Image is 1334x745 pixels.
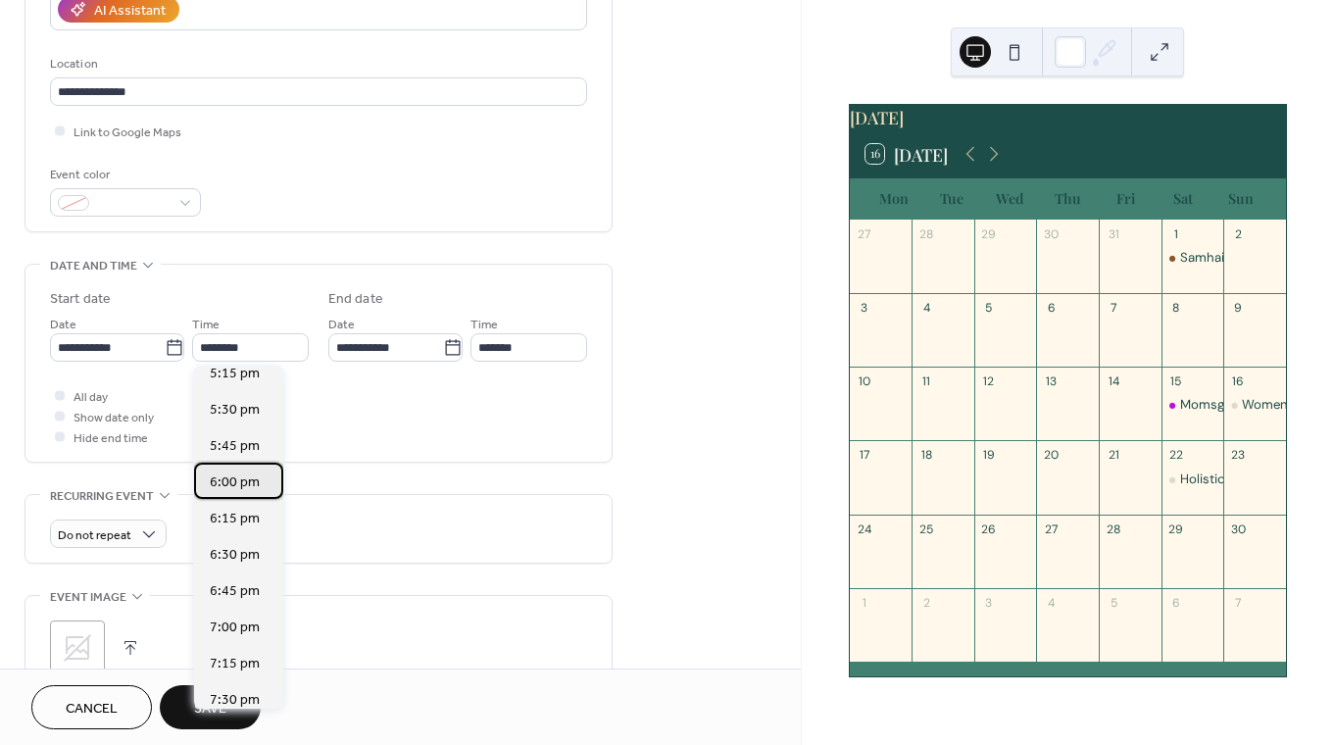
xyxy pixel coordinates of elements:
div: Tue [923,178,981,219]
span: All day [74,387,108,408]
div: 28 [918,225,935,242]
div: 7 [1106,300,1122,317]
div: 30 [1043,225,1060,242]
div: 27 [856,225,872,242]
button: Save [160,685,261,729]
div: 28 [1106,521,1122,537]
div: Sat [1155,178,1212,219]
span: Date and time [50,256,137,276]
div: 18 [918,447,935,464]
div: End date [328,289,383,310]
div: Wed [981,178,1039,219]
div: Fri [1097,178,1155,219]
button: 16[DATE] [859,139,956,169]
div: 22 [1167,447,1184,464]
span: Cancel [66,699,118,720]
div: Thu [1039,178,1097,219]
span: Time [470,315,498,335]
div: 3 [856,300,872,317]
div: 14 [1106,373,1122,390]
div: 26 [980,521,997,537]
span: Time [192,315,220,335]
div: 30 [1230,521,1247,537]
span: Show date only [74,408,154,428]
span: Hide end time [74,428,148,449]
span: 6:45 pm [210,581,260,602]
div: 1 [1167,225,1184,242]
span: Save [194,699,226,720]
div: 2 [918,594,935,611]
span: 6:30 pm [210,545,260,566]
div: 5 [980,300,997,317]
div: 4 [1043,594,1060,611]
div: Location [50,54,583,74]
div: 29 [980,225,997,242]
div: 16 [1230,373,1247,390]
div: 15 [1167,373,1184,390]
div: 6 [1043,300,1060,317]
div: 11 [918,373,935,390]
div: 20 [1043,447,1060,464]
span: Link to Google Maps [74,123,181,143]
span: 7:15 pm [210,654,260,674]
div: 9 [1230,300,1247,317]
div: Mon [865,178,923,219]
span: 6:15 pm [210,509,260,529]
div: 2 [1230,225,1247,242]
div: 1 [856,594,872,611]
div: 27 [1043,521,1060,537]
div: 5 [1106,594,1122,611]
div: 23 [1230,447,1247,464]
span: 5:30 pm [210,400,260,421]
div: Momsgiving! [1161,396,1224,414]
span: 6:00 pm [210,472,260,493]
div: 6 [1167,594,1184,611]
div: 10 [856,373,872,390]
div: [DATE] [850,105,1286,130]
div: Momsgiving! [1180,396,1255,414]
div: 8 [1167,300,1184,317]
div: Holistic Gala! [1161,471,1224,488]
div: Sun [1212,178,1270,219]
span: Do not repeat [58,524,131,547]
span: Date [328,315,355,335]
span: Event image [50,587,126,608]
div: 31 [1106,225,1122,242]
div: AI Assistant [94,1,166,22]
div: 29 [1167,521,1184,537]
div: Holistic Gala! [1180,471,1259,488]
div: 21 [1106,447,1122,464]
div: 3 [980,594,997,611]
div: 4 [918,300,935,317]
span: 7:00 pm [210,618,260,638]
div: 7 [1230,594,1247,611]
div: 24 [856,521,872,537]
div: 13 [1043,373,1060,390]
div: 17 [856,447,872,464]
div: Samhain Meditation [1180,249,1300,267]
span: 7:30 pm [210,690,260,711]
button: Cancel [31,685,152,729]
div: Start date [50,289,111,310]
span: 5:15 pm [210,364,260,384]
div: Samhain Meditation [1161,249,1224,267]
div: Womens Sunday Service [1223,396,1286,414]
span: 5:45 pm [210,436,260,457]
span: Date [50,315,76,335]
div: 12 [980,373,997,390]
div: 19 [980,447,997,464]
div: Event color [50,165,197,185]
span: Recurring event [50,486,154,507]
div: ; [50,621,105,675]
div: 25 [918,521,935,537]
